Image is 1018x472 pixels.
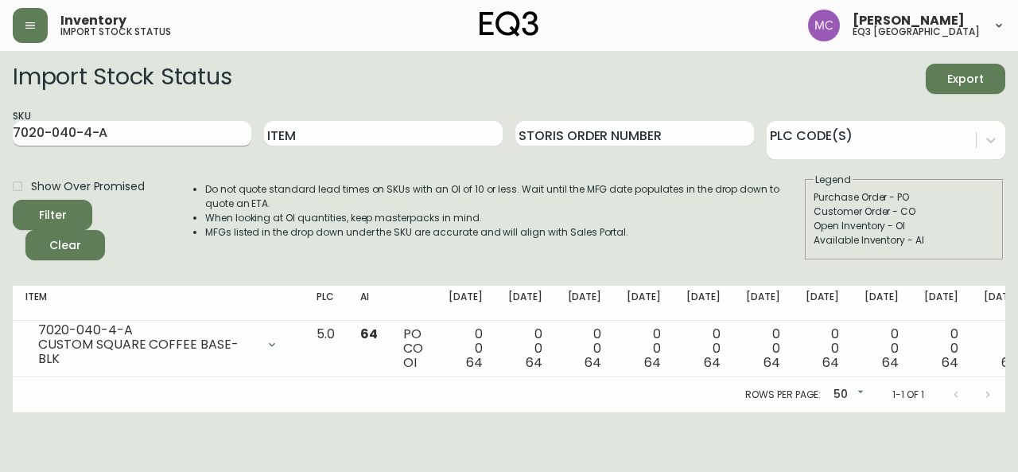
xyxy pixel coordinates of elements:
span: OI [403,353,417,372]
th: [DATE] [674,286,733,321]
th: [DATE] [555,286,615,321]
div: 50 [827,382,867,408]
div: 7020-040-4-ACUSTOM SQUARE COFFEE BASE-BLK [25,327,291,362]
th: [DATE] [852,286,911,321]
span: 64 [360,325,378,343]
th: [DATE] [793,286,853,321]
th: [DATE] [614,286,674,321]
span: Export [938,69,993,89]
li: Do not quote standard lead times on SKUs with an OI of 10 or less. Wait until the MFG date popula... [205,182,803,211]
th: [DATE] [436,286,495,321]
span: Show Over Promised [31,178,145,195]
div: 0 0 [627,327,661,370]
div: 0 0 [865,327,899,370]
div: Filter [39,205,67,225]
p: 1-1 of 1 [892,388,924,402]
div: 0 0 [924,327,958,370]
img: 6dbdb61c5655a9a555815750a11666cc [808,10,840,41]
div: Open Inventory - OI [814,219,995,233]
span: 64 [585,353,601,372]
p: Rows per page: [745,388,821,402]
th: [DATE] [733,286,793,321]
img: logo [480,11,538,37]
button: Filter [13,200,92,230]
div: PO CO [403,327,423,370]
th: AI [348,286,390,321]
span: 64 [466,353,483,372]
div: Purchase Order - PO [814,190,995,205]
h2: Import Stock Status [13,64,231,94]
span: 64 [822,353,839,372]
div: 0 0 [686,327,721,370]
li: MFGs listed in the drop down under the SKU are accurate and will align with Sales Portal. [205,225,803,240]
span: [PERSON_NAME] [853,14,965,27]
span: Inventory [60,14,126,27]
span: 64 [882,353,899,372]
span: 64 [1001,353,1018,372]
button: Export [926,64,1005,94]
div: 0 0 [508,327,542,370]
div: 0 0 [806,327,840,370]
span: 64 [704,353,721,372]
td: 5.0 [304,321,348,377]
div: 0 0 [984,327,1018,370]
li: When looking at OI quantities, keep masterpacks in mind. [205,211,803,225]
h5: eq3 [GEOGRAPHIC_DATA] [853,27,980,37]
th: [DATE] [495,286,555,321]
th: [DATE] [911,286,971,321]
th: Item [13,286,304,321]
span: 64 [526,353,542,372]
div: 7020-040-4-A [38,323,256,337]
button: Clear [25,230,105,260]
legend: Legend [814,173,853,187]
span: 64 [763,353,780,372]
span: 64 [942,353,958,372]
div: 0 0 [568,327,602,370]
div: Customer Order - CO [814,205,995,219]
div: 0 0 [449,327,483,370]
th: PLC [304,286,348,321]
span: 64 [644,353,661,372]
h5: import stock status [60,27,171,37]
div: CUSTOM SQUARE COFFEE BASE-BLK [38,337,256,366]
div: Available Inventory - AI [814,233,995,248]
div: 0 0 [746,327,780,370]
span: Clear [38,236,92,256]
